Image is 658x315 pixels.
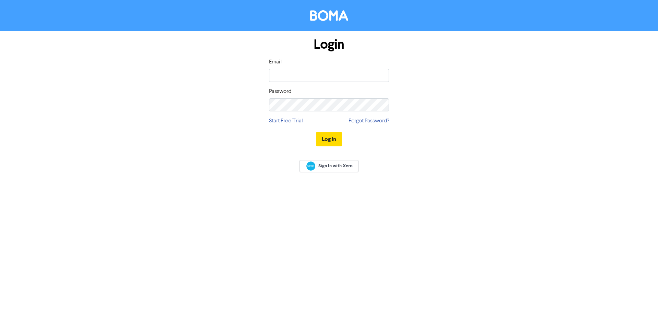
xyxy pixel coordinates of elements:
[269,87,291,96] label: Password
[269,117,303,125] a: Start Free Trial
[624,282,658,315] iframe: Chat Widget
[310,10,348,21] img: BOMA Logo
[300,160,358,172] a: Sign In with Xero
[306,161,315,171] img: Xero logo
[349,117,389,125] a: Forgot Password?
[269,37,389,52] h1: Login
[269,58,282,66] label: Email
[316,132,342,146] button: Log In
[318,163,353,169] span: Sign In with Xero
